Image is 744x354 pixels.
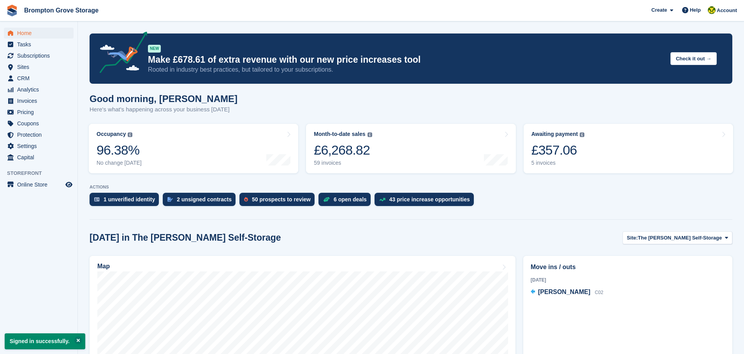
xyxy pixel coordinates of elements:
[97,142,142,158] div: 96.38%
[4,28,74,39] a: menu
[4,141,74,151] a: menu
[314,131,365,137] div: Month-to-date sales
[531,142,585,158] div: £357.06
[389,196,470,203] div: 43 price increase opportunities
[239,193,318,210] a: 50 prospects to review
[717,7,737,14] span: Account
[4,179,74,190] a: menu
[17,84,64,95] span: Analytics
[148,65,664,74] p: Rooted in industry best practices, but tailored to your subscriptions.
[4,129,74,140] a: menu
[17,95,64,106] span: Invoices
[4,73,74,84] a: menu
[128,132,132,137] img: icon-info-grey-7440780725fd019a000dd9b08b2336e03edf1995a4989e88bcd33f0948082b44.svg
[670,52,717,65] button: Check it out →
[4,152,74,163] a: menu
[90,193,163,210] a: 1 unverified identity
[90,185,732,190] p: ACTIONS
[17,179,64,190] span: Online Store
[7,169,77,177] span: Storefront
[177,196,232,203] div: 2 unsigned contracts
[17,28,64,39] span: Home
[94,197,100,202] img: verify_identity-adf6edd0f0f0b5bbfe63781bf79b02c33cf7c696d77639b501bdc392416b5a36.svg
[531,277,725,284] div: [DATE]
[89,124,298,173] a: Occupancy 96.38% No change [DATE]
[17,73,64,84] span: CRM
[690,6,701,14] span: Help
[638,234,722,242] span: The [PERSON_NAME] Self-Storage
[4,62,74,72] a: menu
[4,107,74,118] a: menu
[90,93,237,104] h1: Good morning, [PERSON_NAME]
[627,234,638,242] span: Site:
[5,333,85,349] p: Signed in successfully.
[90,232,281,243] h2: [DATE] in The [PERSON_NAME] Self-Storage
[6,5,18,16] img: stora-icon-8386f47178a22dfd0bd8f6a31ec36ba5ce8667c1dd55bd0f319d3a0aa187defe.svg
[4,84,74,95] a: menu
[368,132,372,137] img: icon-info-grey-7440780725fd019a000dd9b08b2336e03edf1995a4989e88bcd33f0948082b44.svg
[148,54,664,65] p: Make £678.61 of extra revenue with our new price increases tool
[97,131,126,137] div: Occupancy
[244,197,248,202] img: prospect-51fa495bee0391a8d652442698ab0144808aea92771e9ea1ae160a38d050c398.svg
[163,193,239,210] a: 2 unsigned contracts
[623,231,732,244] button: Site: The [PERSON_NAME] Self-Storage
[318,193,375,210] a: 6 open deals
[167,197,173,202] img: contract_signature_icon-13c848040528278c33f63329250d36e43548de30e8caae1d1a13099fd9432cc5.svg
[379,198,385,201] img: price_increase_opportunities-93ffe204e8149a01c8c9dc8f82e8f89637d9d84a8eef4429ea346261dce0b2c0.svg
[90,105,237,114] p: Here's what's happening across your business [DATE]
[651,6,667,14] span: Create
[148,45,161,53] div: NEW
[17,39,64,50] span: Tasks
[4,39,74,50] a: menu
[334,196,367,203] div: 6 open deals
[17,118,64,129] span: Coupons
[64,180,74,189] a: Preview store
[4,95,74,106] a: menu
[531,262,725,272] h2: Move ins / outs
[17,129,64,140] span: Protection
[252,196,311,203] div: 50 prospects to review
[21,4,102,17] a: Brompton Grove Storage
[17,50,64,61] span: Subscriptions
[93,32,148,76] img: price-adjustments-announcement-icon-8257ccfd72463d97f412b2fc003d46551f7dbcb40ab6d574587a9cd5c0d94...
[314,142,372,158] div: £6,268.82
[104,196,155,203] div: 1 unverified identity
[4,118,74,129] a: menu
[97,263,110,270] h2: Map
[17,62,64,72] span: Sites
[531,160,585,166] div: 5 invoices
[4,50,74,61] a: menu
[97,160,142,166] div: No change [DATE]
[17,141,64,151] span: Settings
[375,193,478,210] a: 43 price increase opportunities
[531,287,603,298] a: [PERSON_NAME] C02
[17,107,64,118] span: Pricing
[531,131,578,137] div: Awaiting payment
[708,6,716,14] img: Marie Cavalier
[323,197,330,202] img: deal-1b604bf984904fb50ccaf53a9ad4b4a5d6e5aea283cecdc64d6e3604feb123c2.svg
[580,132,584,137] img: icon-info-grey-7440780725fd019a000dd9b08b2336e03edf1995a4989e88bcd33f0948082b44.svg
[17,152,64,163] span: Capital
[538,289,590,295] span: [PERSON_NAME]
[306,124,515,173] a: Month-to-date sales £6,268.82 59 invoices
[524,124,733,173] a: Awaiting payment £357.06 5 invoices
[314,160,372,166] div: 59 invoices
[595,290,603,295] span: C02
